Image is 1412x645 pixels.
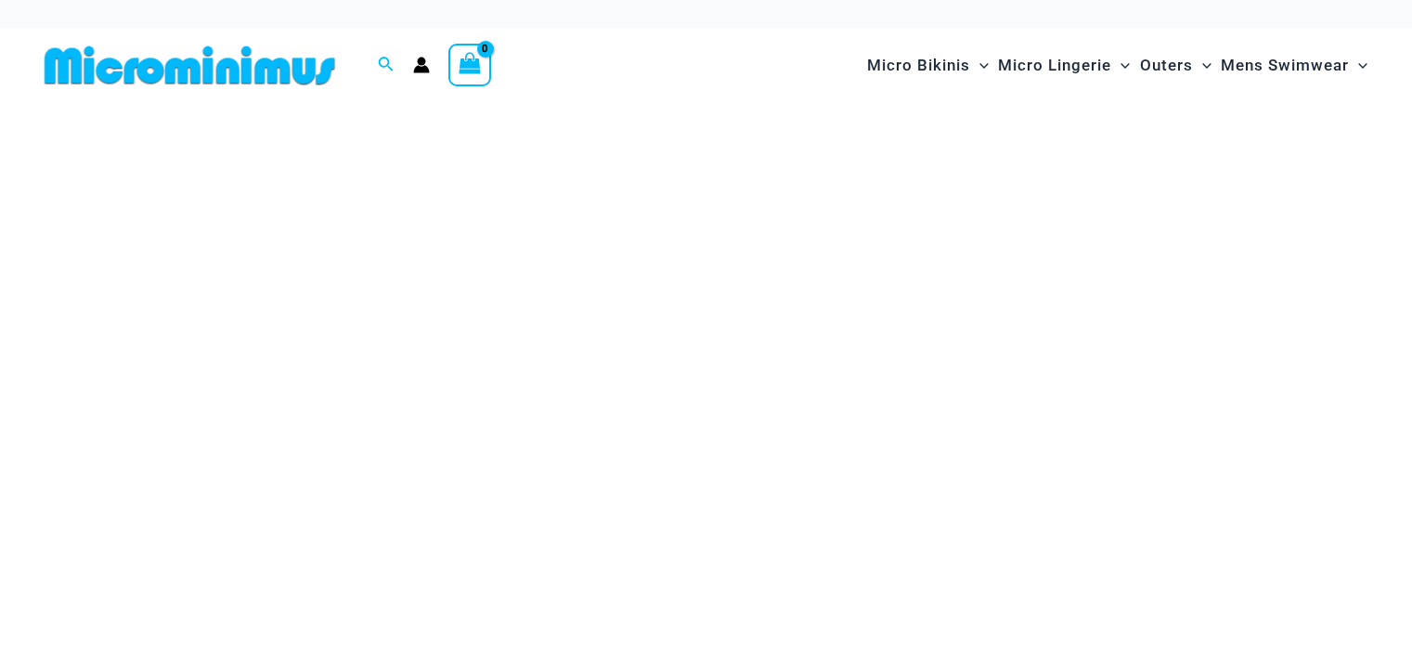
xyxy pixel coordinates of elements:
[1349,42,1367,89] span: Menu Toggle
[37,45,343,86] img: MM SHOP LOGO FLAT
[1216,37,1372,94] a: Mens SwimwearMenu ToggleMenu Toggle
[1140,42,1193,89] span: Outers
[970,42,989,89] span: Menu Toggle
[998,42,1111,89] span: Micro Lingerie
[448,44,491,86] a: View Shopping Cart, empty
[413,57,430,73] a: Account icon link
[1111,42,1130,89] span: Menu Toggle
[1193,42,1211,89] span: Menu Toggle
[993,37,1134,94] a: Micro LingerieMenu ToggleMenu Toggle
[378,54,395,77] a: Search icon link
[860,34,1375,97] nav: Site Navigation
[867,42,970,89] span: Micro Bikinis
[1221,42,1349,89] span: Mens Swimwear
[862,37,993,94] a: Micro BikinisMenu ToggleMenu Toggle
[1135,37,1216,94] a: OutersMenu ToggleMenu Toggle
